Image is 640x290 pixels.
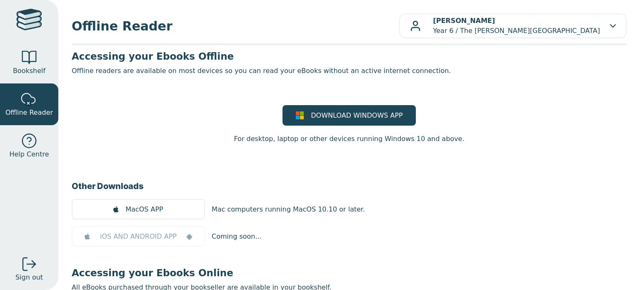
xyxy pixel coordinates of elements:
a: DOWNLOAD WINDOWS APP [282,105,416,126]
p: For desktop, laptop or other devices running Windows 10 and above. [234,134,464,144]
span: MacOS APP [125,204,163,214]
p: Offline readers are available on most devices so you can read your eBooks without an active inter... [72,66,627,76]
span: Offline Reader [72,17,399,35]
span: Offline Reader [5,108,53,118]
span: Bookshelf [13,66,45,76]
h3: Accessing your Ebooks Online [72,267,627,279]
span: Help Centre [9,149,49,159]
h3: Accessing your Ebooks Offline [72,50,627,63]
a: MacOS APP [72,199,205,219]
p: Mac computers running MacOS 10.10 or later. [212,204,365,214]
button: [PERSON_NAME]Year 6 / The [PERSON_NAME][GEOGRAPHIC_DATA] [399,13,627,38]
span: Sign out [15,272,43,282]
h3: Other Downloads [72,180,627,192]
span: DOWNLOAD WINDOWS APP [311,111,402,121]
b: [PERSON_NAME] [433,17,495,25]
p: Coming soon... [212,232,262,242]
p: Year 6 / The [PERSON_NAME][GEOGRAPHIC_DATA] [433,16,600,36]
span: iOS AND ANDROID APP [100,232,177,242]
